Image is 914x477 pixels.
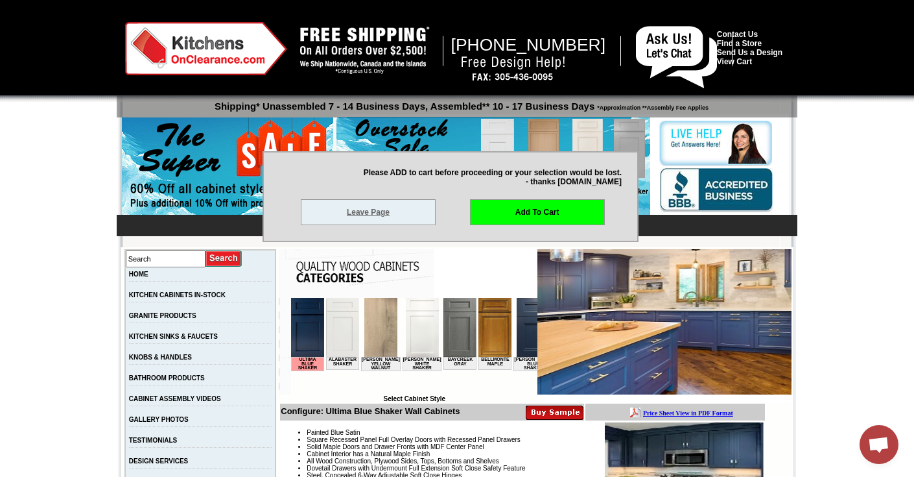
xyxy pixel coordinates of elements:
[281,406,460,416] b: Configure: Ultima Blue Shaker Wall Cabinets
[307,436,521,443] span: Square Recessed Panel Full Overlay Doors with Recessed Panel Drawers
[125,22,287,75] img: Kitchens on Clearance Logo
[129,395,221,402] a: CABINET ASSEMBLY VIDEOS
[129,354,192,361] a: KNOBS & HANDLES
[129,333,218,340] a: KITCHEN SINKS & FAUCETS
[129,458,189,465] a: DESIGN SERVICES
[129,374,205,382] a: BATHROOM PRODUCTS
[717,30,758,39] a: Contact Us
[123,95,797,112] p: Shipping* Unassembled 7 - 14 Business Days, Assembled** 10 - 17 Business Days
[717,48,782,57] a: Send Us a Design
[205,250,242,267] input: Submit
[129,312,196,319] a: GRANITE PRODUCTS
[307,458,498,465] span: All Wood Construction, Plywood Sides, Tops, Bottoms and Shelves
[307,465,525,472] span: Dovetail Drawers with Undermount Full Extension Soft Close Safety Feature
[15,2,105,13] a: Price Sheet View in PDF Format
[129,437,177,444] a: TESTIMONIALS
[129,416,189,423] a: GALLERY PHOTOS
[263,151,639,242] p: Please ADD to cart before proceeding or your selection would be lost. - thanks [DOMAIN_NAME]
[717,39,762,48] a: Find a Store
[717,57,752,66] a: View Cart
[594,101,709,111] span: *Approximation **Assembly Fee Applies
[307,450,430,458] span: Cabinet Interior has a Natural Maple Finish
[470,199,605,225] a: Add To Cart
[301,199,436,225] a: Leave Page
[537,249,791,395] img: Ultima Blue Shaker
[222,59,262,73] td: [PERSON_NAME] Blue Shaker
[451,35,606,55] span: [PHONE_NUMBER]
[860,425,898,464] a: Open chat
[15,5,105,12] b: Price Sheet View in PDF Format
[2,3,12,14] img: pdf.png
[307,443,484,450] span: Solid Maple Doors and Drawer Fronts with MDF Center Panel
[307,429,360,436] span: Painted Blue Satin
[123,217,797,230] div: Hurry! Offer Expires: [DATE]
[383,395,445,402] b: Select Cabinet Style
[129,271,148,278] a: HOME
[291,298,537,395] iframe: Browser incompatible
[129,291,226,299] a: KITCHEN CABINETS IN-STOCK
